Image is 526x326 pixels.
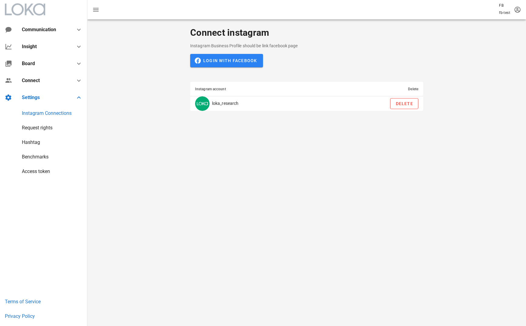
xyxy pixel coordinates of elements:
button: Login with Facebook [190,54,263,67]
span: Login with Facebook [196,58,257,63]
p: Instagram Business Profile should be link facebook page [190,42,423,49]
span: Delete [408,87,418,91]
p: fb-test [499,10,510,16]
div: Settings [22,95,68,100]
div: Connect [22,78,68,83]
a: Request rights [22,125,52,131]
th: Instagram account [190,82,326,96]
a: Privacy Policy [5,313,35,319]
th: Delete [326,82,423,96]
a: Hashtag [22,139,40,145]
p: FB [499,2,510,8]
span: Delete [395,101,413,106]
div: Communication [22,27,66,32]
div: Board [22,61,68,66]
a: Login with Facebook [190,58,263,63]
span: Instagram account [195,87,226,91]
a: Terms of Service [5,299,41,304]
td: loka_research [190,96,326,111]
a: Access token [22,168,50,174]
img: loka_research [195,96,210,111]
div: Insight [22,44,68,49]
a: Benchmarks [22,154,49,160]
button: Delete [390,98,418,109]
h2: Connect instagram [190,28,269,38]
a: Instagram Connections [22,110,72,116]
